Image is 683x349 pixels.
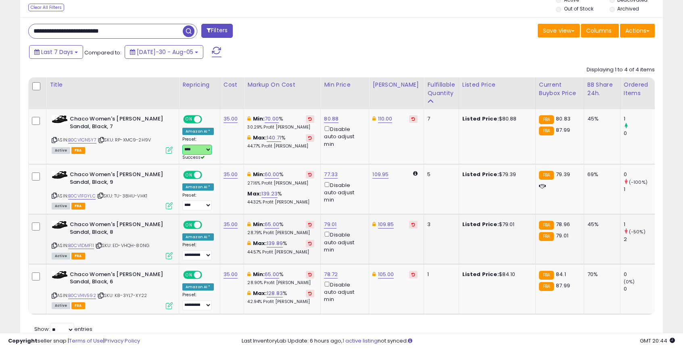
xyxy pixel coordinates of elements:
[539,232,554,241] small: FBA
[253,220,265,228] b: Min:
[253,170,265,178] b: Min:
[184,116,194,123] span: ON
[125,45,203,59] button: [DATE]-30 - Aug-05
[247,290,314,305] div: %
[68,292,96,299] a: B0CV14V592
[182,242,214,260] div: Preset:
[324,81,366,89] div: Min Price
[52,271,68,279] img: 31LBJDhaiDL._SL40_.jpg
[462,170,499,178] b: Listed Price:
[427,81,455,98] div: Fulfillable Quantity
[564,5,593,12] label: Out of Stock
[70,221,168,238] b: Chaco Women's [PERSON_NAME] Sandal, Black, 8
[247,181,314,186] p: 27.16% Profit [PERSON_NAME]
[70,271,168,288] b: Chaco Women's [PERSON_NAME] Sandal, Black, 6
[624,236,656,243] div: 2
[324,170,338,179] a: 77.33
[378,115,393,123] a: 110.00
[182,154,205,160] span: Success
[247,143,314,149] p: 44.77% Profit [PERSON_NAME]
[539,81,581,98] div: Current Buybox Price
[137,48,193,56] span: [DATE]-30 - Aug-05
[223,270,238,278] a: 35.00
[182,193,214,211] div: Preset:
[624,271,656,278] div: 0
[247,280,314,286] p: 28.90% Profit [PERSON_NAME]
[324,125,363,148] div: Disable auto adjust min
[620,24,655,37] button: Actions
[539,171,554,180] small: FBA
[556,115,570,123] span: 80.83
[265,220,279,229] a: 65.00
[182,183,214,191] div: Amazon AI *
[52,171,173,208] div: ASIN:
[324,115,338,123] a: 80.88
[98,137,151,143] span: | SKU: RP-XMC9-2H9V
[372,170,388,179] a: 109.95
[247,240,314,255] div: %
[378,270,394,278] a: 105.00
[223,170,238,179] a: 35.00
[68,242,94,249] a: B0CV1DMF11
[324,230,363,253] div: Disable auto adjust min
[624,130,656,137] div: 0
[95,242,149,249] span: | SKU: ED-VHQH-80NG
[52,271,173,308] div: ASIN:
[538,24,580,37] button: Save View
[52,115,68,123] img: 31LBJDhaiDL._SL40_.jpg
[324,220,336,229] a: 79.01
[253,239,267,247] b: Max:
[462,115,529,123] div: $80.88
[8,337,38,345] strong: Copyright
[97,193,147,199] span: | SKU: TU-38HU-VHK1
[201,272,214,278] span: OFF
[247,230,314,236] p: 28.79% Profit [PERSON_NAME]
[68,193,96,199] a: B0CV1FGYLC
[52,115,173,153] div: ASIN:
[247,271,314,286] div: %
[253,270,265,278] b: Min:
[462,221,529,228] div: $79.01
[539,127,554,135] small: FBA
[253,115,265,123] b: Min:
[223,115,238,123] a: 35.00
[624,278,635,285] small: (0%)
[70,115,168,132] b: Chaco Women's [PERSON_NAME] Sandal, Black, 7
[247,125,314,130] p: 30.29% Profit [PERSON_NAME]
[68,137,96,143] a: B0CV1CN5Y7
[378,220,394,229] a: 109.85
[556,232,568,239] span: 79.01
[28,4,64,11] div: Clear All Filters
[462,171,529,178] div: $79.39
[624,186,656,193] div: 1
[50,81,175,89] div: Title
[52,171,68,179] img: 31LBJDhaiDL._SL40_.jpg
[182,292,214,310] div: Preset:
[253,134,267,141] b: Max:
[556,126,570,134] span: 87.99
[265,270,279,278] a: 65.00
[71,147,85,154] span: FBA
[427,271,452,278] div: 1
[29,45,83,59] button: Last 7 Days
[462,271,529,278] div: $84.10
[267,134,281,142] a: 140.71
[629,179,647,185] small: (-100%)
[324,270,338,278] a: 78.72
[247,190,261,197] b: Max:
[624,81,653,98] div: Ordered Items
[182,81,217,89] div: Repricing
[462,115,499,123] b: Listed Price:
[586,27,612,35] span: Columns
[556,220,570,228] span: 78.96
[182,283,214,291] div: Amazon AI *
[629,229,645,235] small: (-50%)
[624,285,656,293] div: 0
[52,221,68,229] img: 31LBJDhaiDL._SL40_.jpg
[265,115,279,123] a: 70.00
[201,116,214,123] span: OFF
[97,292,147,299] span: | SKU: K8-3YL7-XY22
[539,115,554,124] small: FBA
[462,270,499,278] b: Listed Price:
[343,337,378,345] a: 1 active listing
